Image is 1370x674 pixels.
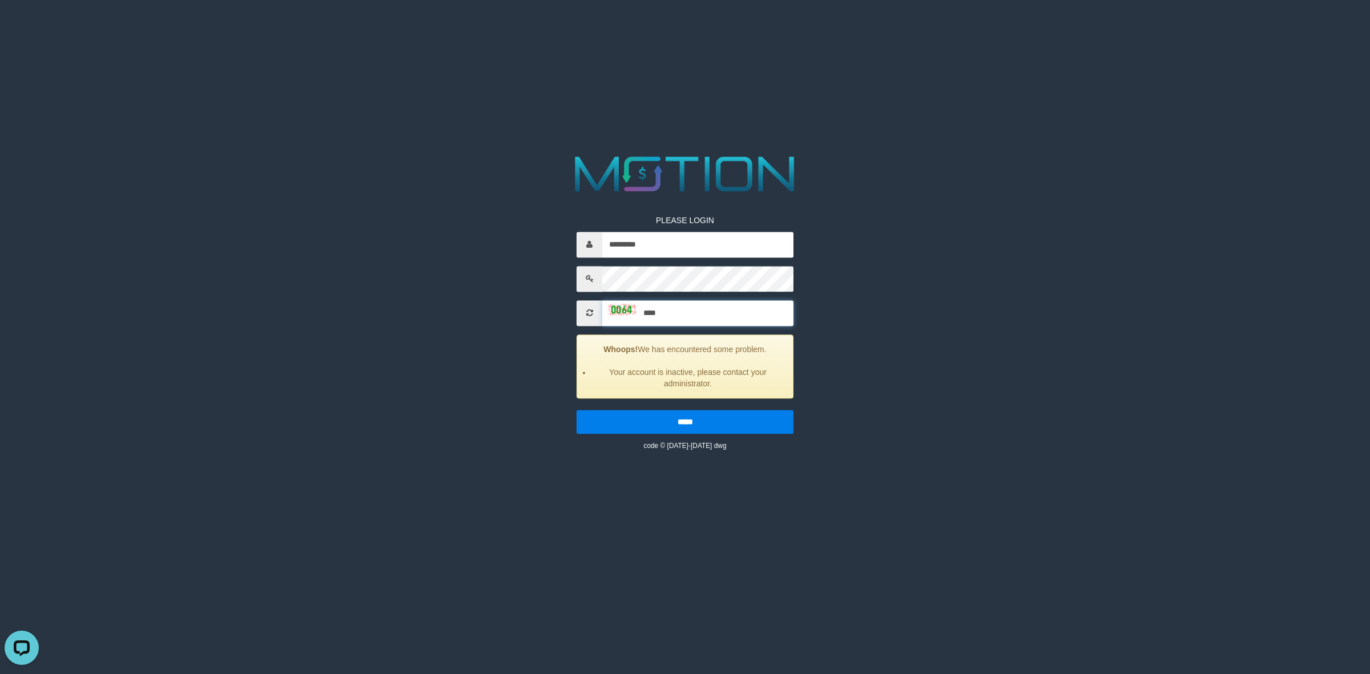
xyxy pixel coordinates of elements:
[577,334,793,398] div: We has encountered some problem.
[603,345,638,354] strong: Whoops!
[608,304,636,315] img: captcha
[643,442,726,450] small: code © [DATE]-[DATE] dwg
[5,5,39,39] button: Open LiveChat chat widget
[577,215,793,226] p: PLEASE LOGIN
[591,366,784,389] li: Your account is inactive, please contact your administrator.
[565,150,805,197] img: MOTION_logo.png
